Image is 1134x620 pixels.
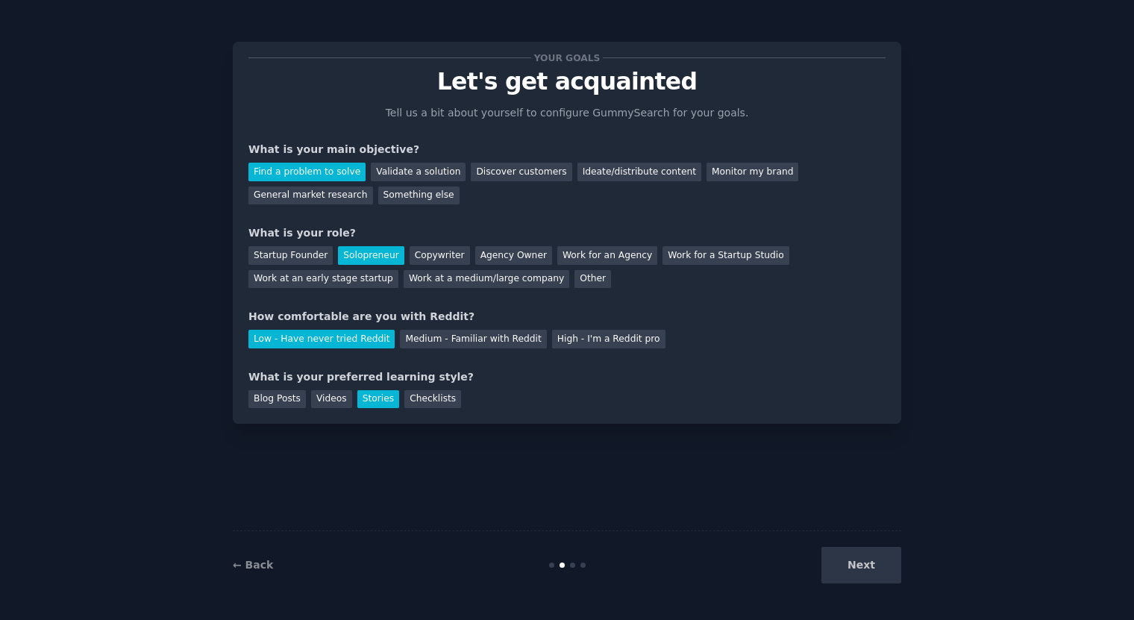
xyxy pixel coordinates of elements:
[662,246,789,265] div: Work for a Startup Studio
[248,69,886,95] p: Let's get acquainted
[577,163,701,181] div: Ideate/distribute content
[707,163,798,181] div: Monitor my brand
[248,309,886,325] div: How comfortable are you with Reddit?
[552,330,665,348] div: High - I'm a Reddit pro
[338,246,404,265] div: Solopreneur
[248,142,886,157] div: What is your main objective?
[378,187,460,205] div: Something else
[471,163,571,181] div: Discover customers
[371,163,466,181] div: Validate a solution
[311,390,352,409] div: Videos
[404,270,569,289] div: Work at a medium/large company
[248,187,373,205] div: General market research
[248,246,333,265] div: Startup Founder
[233,559,273,571] a: ← Back
[379,105,755,121] p: Tell us a bit about yourself to configure GummySearch for your goals.
[248,225,886,241] div: What is your role?
[357,390,399,409] div: Stories
[248,390,306,409] div: Blog Posts
[404,390,461,409] div: Checklists
[557,246,657,265] div: Work for an Agency
[248,163,366,181] div: Find a problem to solve
[531,50,603,66] span: Your goals
[475,246,552,265] div: Agency Owner
[248,369,886,385] div: What is your preferred learning style?
[574,270,611,289] div: Other
[248,270,398,289] div: Work at an early stage startup
[400,330,546,348] div: Medium - Familiar with Reddit
[248,330,395,348] div: Low - Have never tried Reddit
[410,246,470,265] div: Copywriter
